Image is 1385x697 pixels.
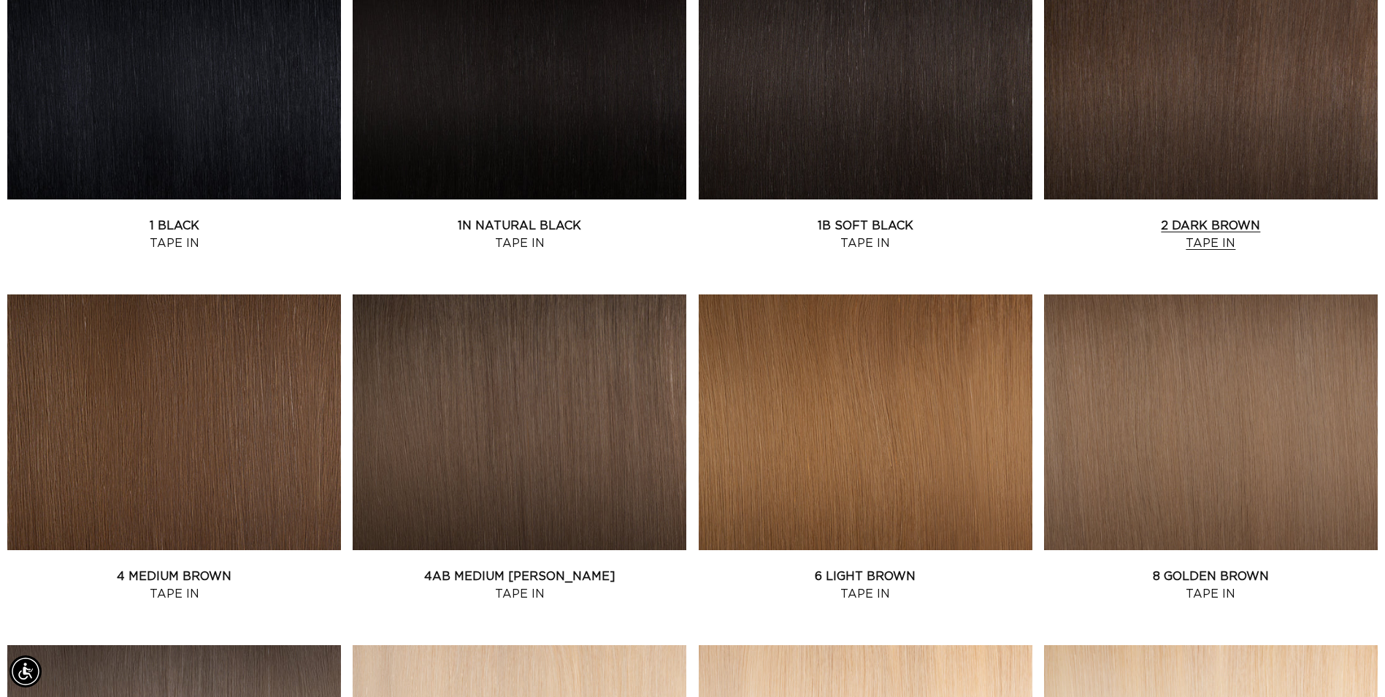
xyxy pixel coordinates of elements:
[9,655,42,688] div: Accessibility Menu
[353,217,686,252] a: 1N Natural Black Tape In
[699,568,1032,603] a: 6 Light Brown Tape In
[7,568,341,603] a: 4 Medium Brown Tape In
[7,217,341,252] a: 1 Black Tape In
[1044,217,1378,252] a: 2 Dark Brown Tape In
[353,568,686,603] a: 4AB Medium [PERSON_NAME] Tape In
[699,217,1032,252] a: 1B Soft Black Tape In
[1044,568,1378,603] a: 8 Golden Brown Tape In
